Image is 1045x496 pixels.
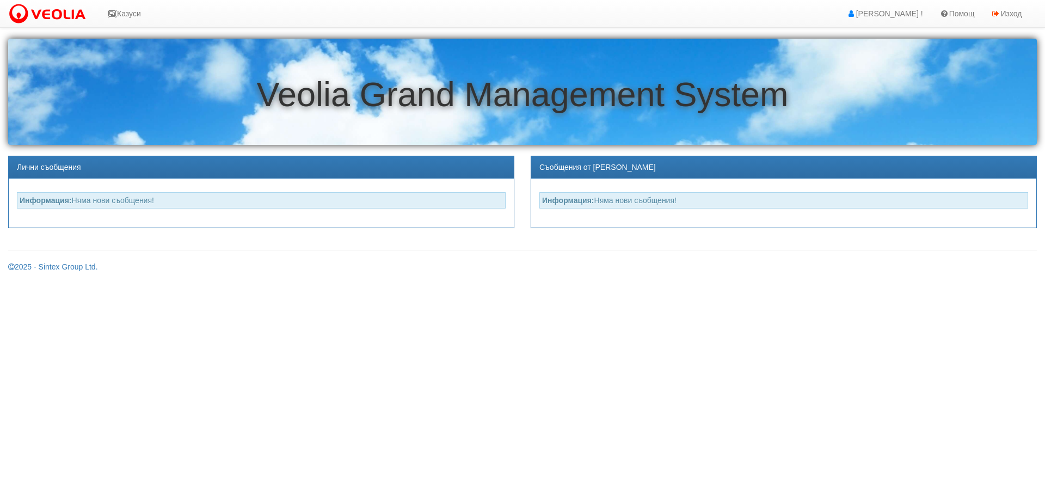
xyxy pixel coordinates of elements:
h1: Veolia Grand Management System [8,76,1037,113]
div: Съобщения от [PERSON_NAME] [531,156,1036,179]
div: Няма нови съобщения! [17,192,506,209]
a: 2025 - Sintex Group Ltd. [8,262,98,271]
img: VeoliaLogo.png [8,3,91,26]
div: Няма нови съобщения! [539,192,1028,209]
strong: Информация: [20,196,72,205]
strong: Информация: [542,196,594,205]
div: Лични съобщения [9,156,514,179]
